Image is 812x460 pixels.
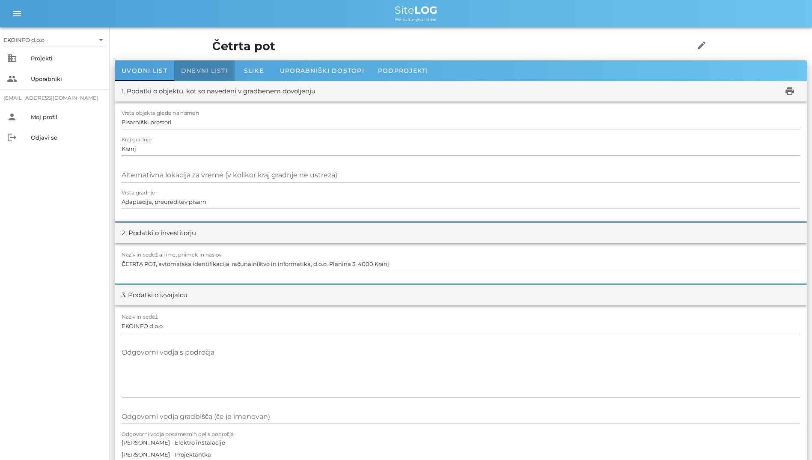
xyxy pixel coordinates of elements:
span: Uporabniški dostopi [280,67,364,75]
i: print [785,86,795,96]
span: Dnevni listi [181,67,228,75]
div: Uporabniki [31,75,103,82]
i: business [7,53,17,63]
div: Pripomoček za klepet [769,419,812,460]
span: We value your time. [395,17,437,22]
label: Vrsta gradnje [122,190,155,196]
div: Odjavi se [31,134,103,141]
i: people [7,74,17,84]
iframe: Chat Widget [769,419,812,460]
span: Uvodni list [122,67,167,75]
div: Moj profil [31,114,103,120]
i: arrow_drop_down [96,35,106,45]
b: LOG [414,4,437,16]
span: Slike [244,67,264,75]
label: Naziv in sedež [122,314,158,320]
div: EKOINFO d.o.o [3,36,45,44]
div: Projekti [31,55,103,62]
div: EKOINFO d.o.o [3,33,106,47]
i: logout [7,132,17,143]
label: Kraj gradnje [122,137,152,143]
span: Podprojekti [378,67,428,75]
span: Site [395,4,437,16]
div: 1. Podatki o objektu, kot so navedeni v gradbenem dovoljenju [122,87,315,96]
div: 2. Podatki o investitorju [122,228,196,238]
i: edit [696,40,707,51]
label: Odgovorni vodja posameznih del s področja [122,431,234,438]
label: Naziv in sedež ali ime, priimek in naslov [122,252,222,258]
label: Vrsta objekta glede na namen [122,110,199,116]
div: 3. Podatki o izvajalcu [122,290,187,300]
i: person [7,112,17,122]
h1: Četrta pot [212,38,668,55]
i: menu [12,9,22,19]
